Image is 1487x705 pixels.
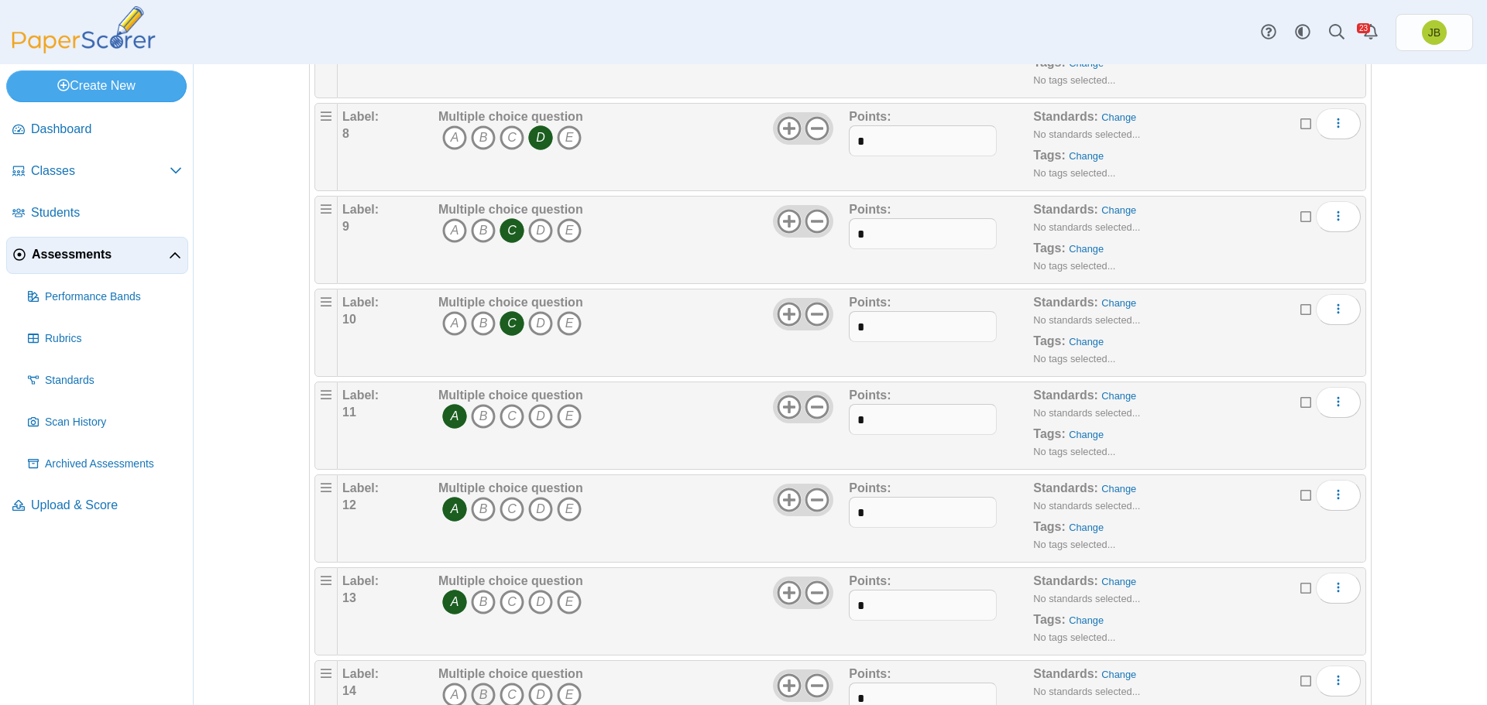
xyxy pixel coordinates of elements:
[849,388,891,402] b: Points:
[1069,336,1104,347] a: Change
[442,125,467,150] i: A
[342,406,356,419] b: 11
[1033,149,1065,162] b: Tags:
[1316,294,1361,325] button: More options
[500,497,524,522] i: C
[314,474,338,563] div: Drag handle
[1101,483,1136,495] a: Change
[6,195,188,232] a: Students
[438,667,583,680] b: Multiple choice question
[849,203,891,216] b: Points:
[1101,576,1136,587] a: Change
[31,497,182,514] span: Upload & Score
[342,313,356,326] b: 10
[1033,314,1140,326] small: No standards selected...
[342,591,356,604] b: 13
[314,567,338,655] div: Drag handle
[1069,522,1104,533] a: Change
[31,204,182,221] span: Students
[45,457,182,472] span: Archived Assessments
[500,125,524,150] i: C
[22,404,188,441] a: Scan History
[438,481,583,495] b: Multiple choice question
[31,121,182,138] span: Dashboard
[314,103,338,191] div: Drag handle
[1422,20,1447,45] span: Joel Boyd
[442,311,467,336] i: A
[1101,204,1136,216] a: Change
[557,218,582,243] i: E
[471,404,496,429] i: B
[342,220,349,233] b: 9
[32,246,169,263] span: Assessments
[528,218,553,243] i: D
[471,218,496,243] i: B
[314,196,338,284] div: Drag handle
[1033,613,1065,626] b: Tags:
[314,382,338,470] div: Drag handle
[1033,74,1115,86] small: No tags selected...
[1033,221,1140,233] small: No standards selected...
[471,590,496,614] i: B
[557,125,582,150] i: E
[45,289,182,305] span: Performance Bands
[1033,520,1065,533] b: Tags:
[342,110,379,123] b: Label:
[849,574,891,587] b: Points:
[45,415,182,430] span: Scan History
[471,311,496,336] i: B
[6,111,188,149] a: Dashboard
[1033,686,1140,697] small: No standards selected...
[528,497,553,522] i: D
[557,404,582,429] i: E
[1101,297,1136,309] a: Change
[1033,353,1115,364] small: No tags selected...
[6,6,161,53] img: PaperScorer
[22,362,188,399] a: Standards
[1033,296,1098,309] b: Standards:
[342,481,379,495] b: Label:
[1316,666,1361,696] button: More options
[1033,260,1115,272] small: No tags selected...
[1033,110,1098,123] b: Standards:
[342,574,379,587] b: Label:
[1033,56,1065,69] b: Tags:
[1033,388,1098,402] b: Standards:
[1033,539,1115,550] small: No tags selected...
[438,203,583,216] b: Multiple choice question
[500,218,524,243] i: C
[1428,27,1441,38] span: Joel Boyd
[438,296,583,309] b: Multiple choice question
[45,331,182,347] span: Rubrics
[1033,334,1065,347] b: Tags:
[500,404,524,429] i: C
[1033,167,1115,179] small: No tags selected...
[22,279,188,316] a: Performance Bands
[1033,667,1098,680] b: Standards:
[528,590,553,614] i: D
[1033,241,1065,255] b: Tags:
[6,237,188,274] a: Assessments
[438,388,583,402] b: Multiple choice question
[342,667,379,680] b: Label:
[1316,201,1361,232] button: More options
[438,574,583,587] b: Multiple choice question
[1316,108,1361,139] button: More options
[6,153,188,190] a: Classes
[1033,631,1115,643] small: No tags selected...
[22,446,188,483] a: Archived Assessments
[849,296,891,309] b: Points:
[442,590,467,614] i: A
[22,320,188,358] a: Rubrics
[557,590,582,614] i: E
[438,110,583,123] b: Multiple choice question
[528,404,553,429] i: D
[1069,150,1104,162] a: Change
[849,481,891,495] b: Points:
[1033,500,1140,512] small: No standards selected...
[342,203,379,216] b: Label:
[442,404,467,429] i: A
[528,125,553,150] i: D
[442,218,467,243] i: A
[1316,387,1361,418] button: More options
